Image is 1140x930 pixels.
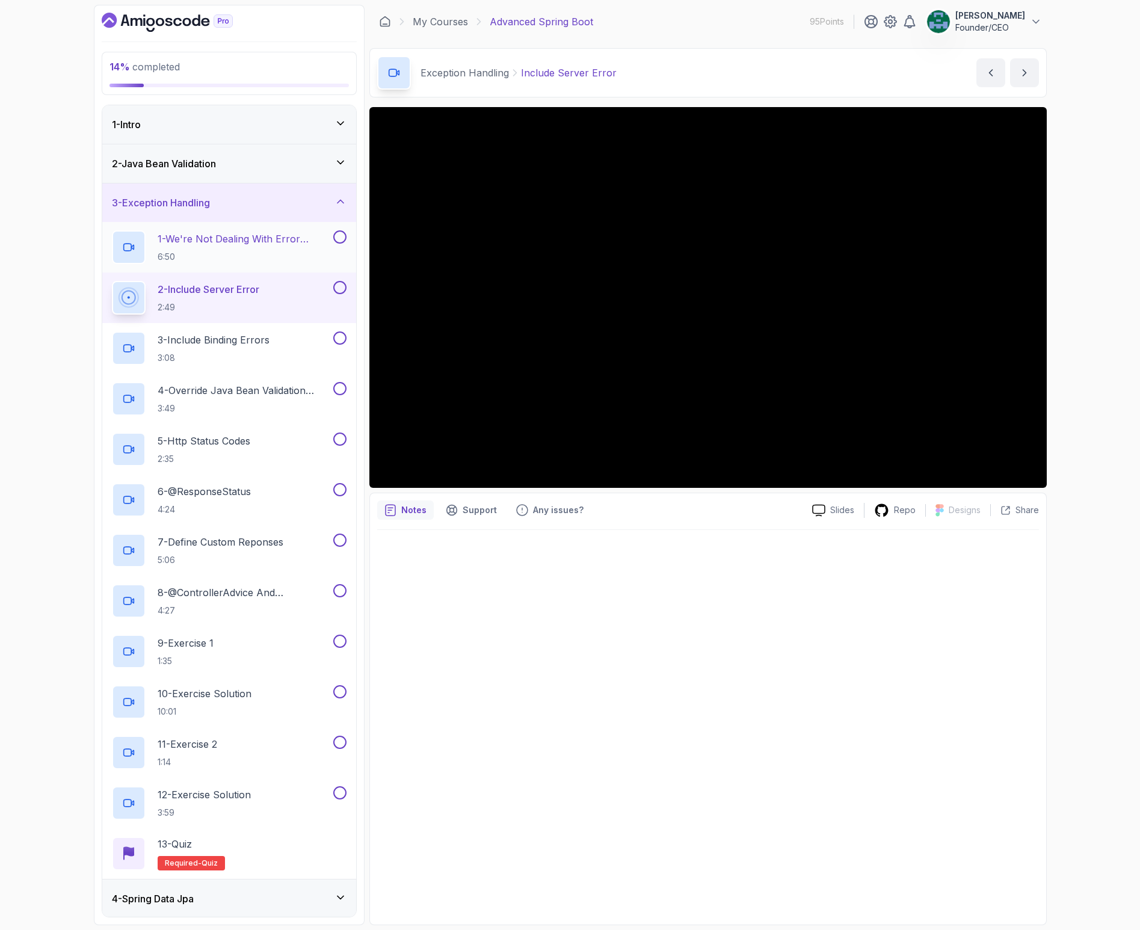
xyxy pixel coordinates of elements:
[102,144,356,183] button: 2-Java Bean Validation
[158,737,217,751] p: 11 - Exercise 2
[377,500,434,520] button: notes button
[926,10,1042,34] button: user profile image[PERSON_NAME]Founder/CEO
[158,453,250,465] p: 2:35
[439,500,504,520] button: Support button
[112,230,347,264] button: 1-We're Not Dealing With Error Properply6:50
[158,333,270,347] p: 3 - Include Binding Errors
[112,382,347,416] button: 4-Override Java Bean Validation Messages3:49
[102,183,356,222] button: 3-Exception Handling
[158,686,251,701] p: 10 - Exercise Solution
[1015,504,1039,516] p: Share
[112,196,210,210] h3: 3 - Exception Handling
[158,585,331,600] p: 8 - @ControllerAdvice And @ExceptionHandler
[158,554,283,566] p: 5:06
[803,504,864,517] a: Slides
[158,807,251,819] p: 3:59
[413,14,468,29] a: My Courses
[158,434,250,448] p: 5 - Http Status Codes
[102,879,356,918] button: 4-Spring Data Jpa
[401,504,427,516] p: Notes
[112,786,347,820] button: 12-Exercise Solution3:59
[158,484,251,499] p: 6 - @ResponseStatus
[379,16,391,28] a: Dashboard
[864,503,925,518] a: Repo
[158,352,270,364] p: 3:08
[421,66,509,80] p: Exception Handling
[158,605,331,617] p: 4:27
[112,685,347,719] button: 10-Exercise Solution10:01
[102,105,356,144] button: 1-Intro
[894,504,916,516] p: Repo
[1010,58,1039,87] button: next content
[109,61,180,73] span: completed
[158,837,192,851] p: 13 - Quiz
[165,858,202,868] span: Required-
[202,858,218,868] span: quiz
[158,503,251,516] p: 4:24
[369,107,1047,488] iframe: 3 - Include Server Error
[158,636,214,650] p: 9 - Exercise 1
[102,13,260,32] a: Dashboard
[158,402,331,414] p: 3:49
[490,14,593,29] p: Advanced Spring Boot
[112,156,216,171] h3: 2 - Java Bean Validation
[158,282,259,297] p: 2 - Include Server Error
[509,500,591,520] button: Feedback button
[112,635,347,668] button: 9-Exercise 11:35
[158,535,283,549] p: 7 - Define Custom Reponses
[927,10,950,33] img: user profile image
[533,504,584,516] p: Any issues?
[955,22,1025,34] p: Founder/CEO
[990,504,1039,516] button: Share
[112,736,347,769] button: 11-Exercise 21:14
[112,433,347,466] button: 5-Http Status Codes2:35
[830,504,854,516] p: Slides
[463,504,497,516] p: Support
[109,61,130,73] span: 14 %
[112,837,347,870] button: 13-QuizRequired-quiz
[112,281,347,315] button: 2-Include Server Error2:49
[158,655,214,667] p: 1:35
[112,534,347,567] button: 7-Define Custom Reponses5:06
[158,251,331,263] p: 6:50
[955,10,1025,22] p: [PERSON_NAME]
[158,706,251,718] p: 10:01
[949,504,981,516] p: Designs
[112,117,141,132] h3: 1 - Intro
[112,584,347,618] button: 8-@ControllerAdvice And @ExceptionHandler4:27
[521,66,617,80] p: Include Server Error
[810,16,844,28] p: 95 Points
[976,58,1005,87] button: previous content
[112,331,347,365] button: 3-Include Binding Errors3:08
[158,232,331,246] p: 1 - We're Not Dealing With Error Properply
[112,483,347,517] button: 6-@ResponseStatus4:24
[158,301,259,313] p: 2:49
[158,383,331,398] p: 4 - Override Java Bean Validation Messages
[112,892,194,906] h3: 4 - Spring Data Jpa
[158,756,217,768] p: 1:14
[158,787,251,802] p: 12 - Exercise Solution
